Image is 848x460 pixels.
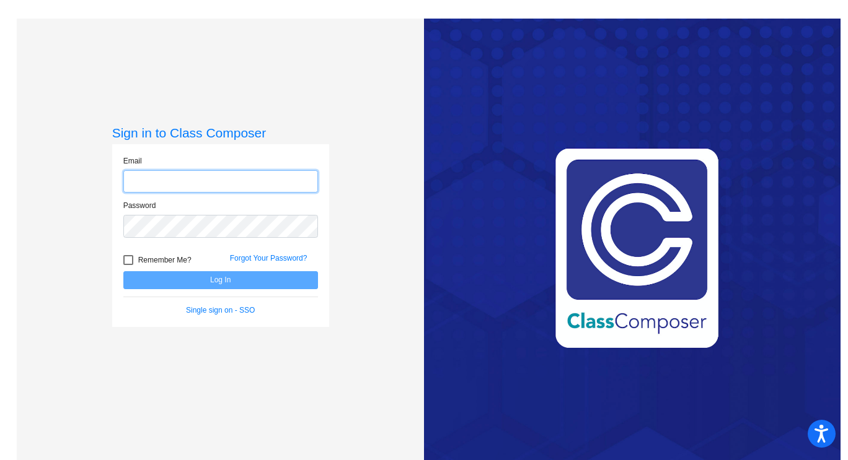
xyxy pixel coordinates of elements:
a: Single sign on - SSO [186,306,255,315]
button: Log In [123,271,318,289]
label: Email [123,155,142,167]
span: Remember Me? [138,253,192,267]
label: Password [123,200,156,211]
a: Forgot Your Password? [230,254,307,263]
h3: Sign in to Class Composer [112,125,329,141]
